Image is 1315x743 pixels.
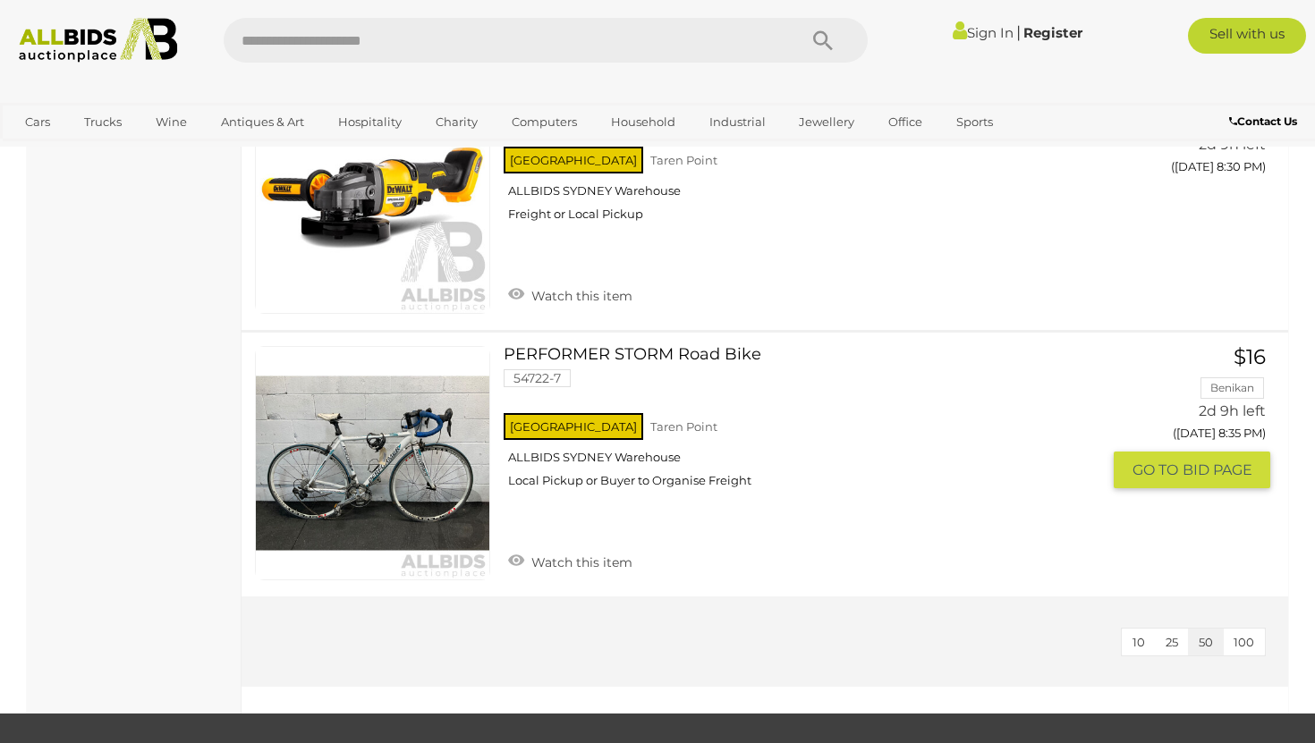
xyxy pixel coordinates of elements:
a: Office [877,107,934,137]
a: Computers [500,107,589,137]
a: Watch this item [504,547,637,574]
a: DeWALT (DCG414) Angle Grinder 54722-32 [GEOGRAPHIC_DATA] Taren Point ALLBIDS SYDNEY Warehouse Fre... [517,80,1101,236]
button: 100 [1223,629,1265,656]
a: Watch this item [504,281,637,308]
a: Sign In [953,24,1014,41]
span: 25 [1166,635,1178,649]
a: Hospitality [327,107,413,137]
span: $16 [1234,344,1266,369]
a: Wine [144,107,199,137]
span: | [1016,22,1021,42]
a: $57 wogboy27 2d 9h left ([DATE] 8:30 PM) [1127,80,1270,184]
span: GO TO [1133,460,1183,479]
a: Contact Us [1229,112,1302,131]
a: Industrial [698,107,777,137]
a: Trucks [72,107,133,137]
a: Sports [945,107,1005,137]
button: 25 [1155,629,1189,656]
a: Jewellery [787,107,866,137]
a: [GEOGRAPHIC_DATA] [13,137,164,166]
a: Charity [424,107,489,137]
span: Watch this item [527,288,632,304]
a: Sell with us [1188,18,1306,54]
a: PERFORMER STORM Road Bike 54722-7 [GEOGRAPHIC_DATA] Taren Point ALLBIDS SYDNEY Warehouse Local Pi... [517,346,1101,502]
img: Allbids.com.au [10,18,187,63]
a: Register [1023,24,1082,41]
button: GO TOBID PAGE [1114,452,1270,488]
span: 10 [1133,635,1145,649]
a: Cars [13,107,62,137]
span: Watch this item [527,554,632,570]
b: Contact Us [1229,114,1297,128]
span: 50 [1199,635,1213,649]
button: 50 [1188,629,1224,656]
a: $16 Benikan 2d 9h left ([DATE] 8:35 PM) GO TOBID PAGE [1127,346,1270,491]
a: Antiques & Art [209,107,316,137]
span: 100 [1234,635,1254,649]
button: 10 [1122,629,1156,656]
a: Household [599,107,687,137]
button: Search [778,18,868,63]
span: BID PAGE [1183,460,1252,479]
